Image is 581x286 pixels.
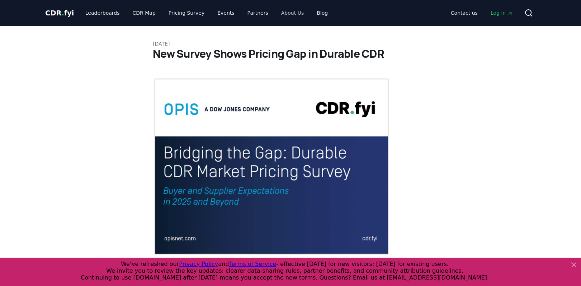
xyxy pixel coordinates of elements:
span: Log in [491,9,513,17]
nav: Main [80,6,334,19]
nav: Main [445,6,519,19]
a: Leaderboards [80,6,126,19]
a: CDR Map [127,6,161,19]
img: blog post image [153,78,390,255]
a: Blog [311,6,334,19]
a: About Us [275,6,310,19]
span: CDR fyi [45,9,74,17]
a: Log in [485,6,519,19]
h1: New Survey Shows Pricing Gap in Durable CDR [153,47,428,60]
a: Partners [242,6,274,19]
a: Pricing Survey [163,6,210,19]
p: [DATE] [153,40,428,47]
a: Events [212,6,240,19]
a: Contact us [445,6,483,19]
a: CDR.fyi [45,8,74,18]
span: . [62,9,64,17]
